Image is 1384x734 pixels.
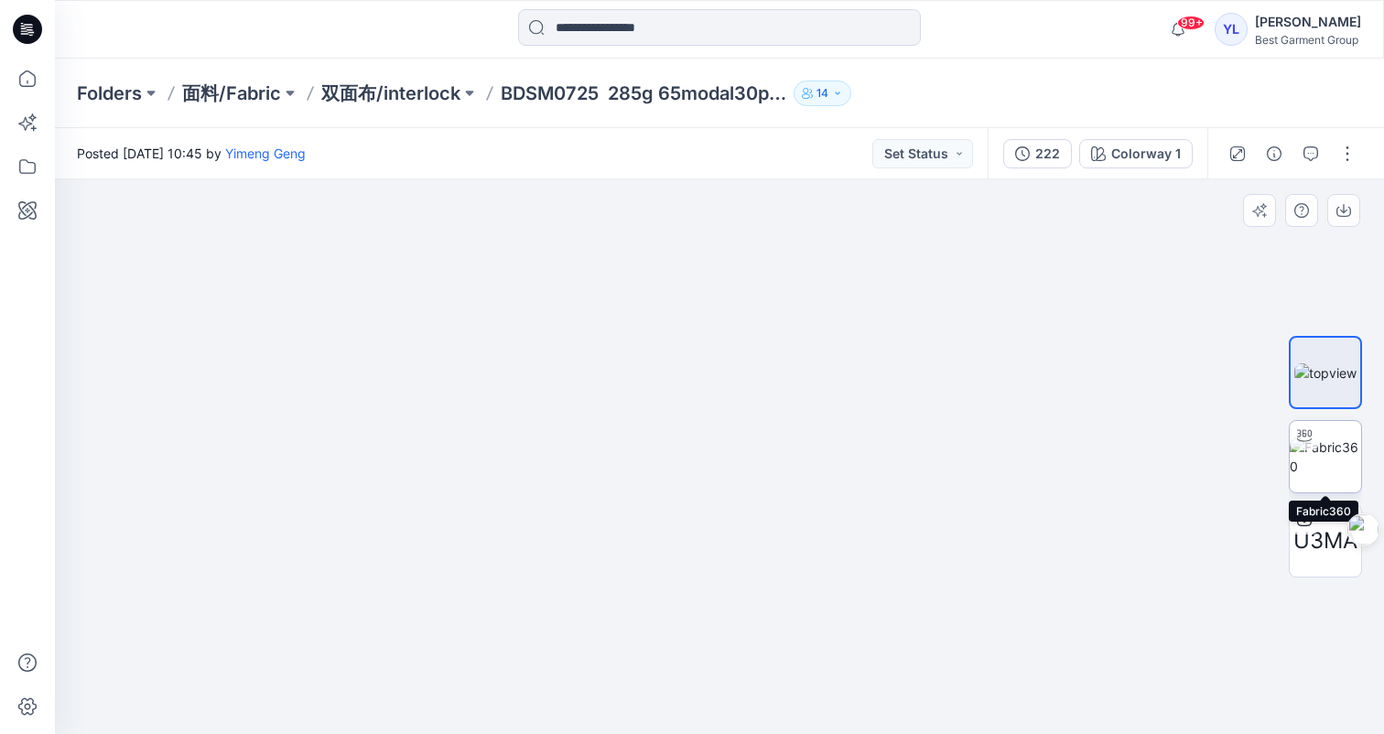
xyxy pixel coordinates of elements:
[321,81,460,106] a: 双面布/interlock
[1177,16,1205,30] span: 99+
[225,146,306,161] a: Yimeng Geng
[1111,144,1181,164] div: Colorway 1
[816,83,828,103] p: 14
[1290,437,1361,476] img: Fabric360
[390,127,1049,734] img: eyJhbGciOiJIUzI1NiIsImtpZCI6IjAiLCJzbHQiOiJzZXMiLCJ0eXAiOiJKV1QifQ.eyJkYXRhIjp7InR5cGUiOiJzdG9yYW...
[501,81,786,106] p: BDSM0725 285g 65modal30polyester5spandex
[182,81,281,106] a: 面料/Fabric
[1260,139,1289,168] button: Details
[1255,11,1361,33] div: [PERSON_NAME]
[1215,13,1248,46] div: YL
[1255,33,1361,47] div: Best Garment Group
[77,81,142,106] a: Folders
[1035,144,1060,164] div: 222
[1294,363,1357,383] img: topview
[794,81,851,106] button: 14
[1079,139,1193,168] button: Colorway 1
[77,144,306,163] span: Posted [DATE] 10:45 by
[1003,139,1072,168] button: 222
[1293,524,1357,557] span: U3MA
